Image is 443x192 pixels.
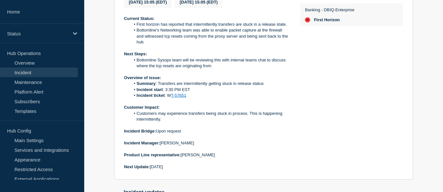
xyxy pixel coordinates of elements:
[124,140,290,146] p: [PERSON_NAME]
[124,128,290,134] p: Upon request
[137,87,163,92] strong: Incident start
[314,17,340,23] span: First Horizon
[131,93,290,98] li: : W
[124,152,290,158] p: [PERSON_NAME]
[131,87,290,93] li: : 3:30 PM EST
[131,81,290,87] li: : Transfers are intermittently getting stuck in release status
[131,111,290,123] li: Customers may experience transfers being stuck in process. This is happening intermittently.
[124,141,160,145] strong: Incident Manager:
[124,16,155,21] strong: Current Status:
[124,105,160,110] strong: Customer Impact:
[124,75,161,80] strong: Overview of issue:
[131,22,290,27] li: First horizon has reported that intermittently transfers are stuck in a release state.
[131,57,290,69] li: Bottomline Sysops team will be reviewing this with internal teams chat to discuss where the tcp r...
[305,7,355,12] p: Banking - DBIQ-Enterprise
[137,81,156,86] strong: Summary
[124,164,150,169] strong: Next Update:
[305,17,310,23] div: down
[124,129,156,133] strong: Incident Bridge:
[171,93,186,98] a: T-57651
[124,164,290,170] p: [DATE]
[124,51,147,56] strong: Next Steps:
[7,31,69,36] p: Status
[131,27,290,45] li: Bottomline's Networking team was able to enable packet capture at the firewall and witnessed tcp ...
[124,152,181,157] strong: Product Line representative:
[137,93,165,98] strong: Incident ticket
